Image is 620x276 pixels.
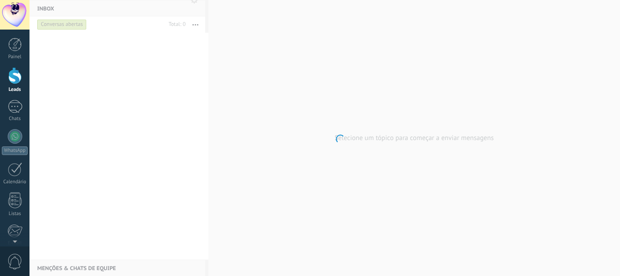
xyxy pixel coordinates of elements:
[2,146,28,155] div: WhatsApp
[2,116,28,122] div: Chats
[2,211,28,217] div: Listas
[2,179,28,185] div: Calendário
[2,87,28,93] div: Leads
[2,54,28,60] div: Painel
